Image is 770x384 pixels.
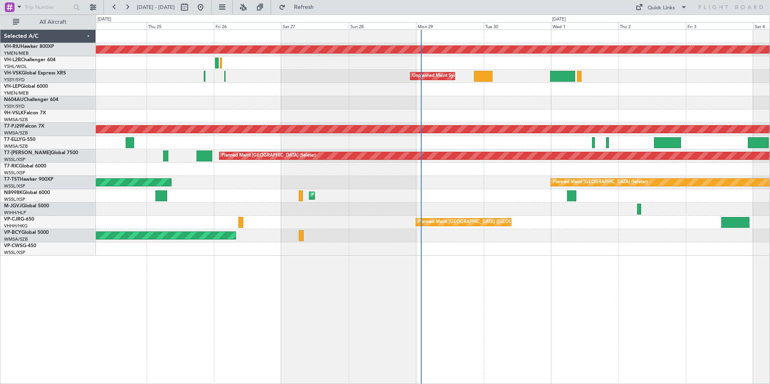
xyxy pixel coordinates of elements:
[648,4,675,12] div: Quick Links
[4,230,49,235] a: VP-BCYGlobal 5000
[418,216,553,228] div: Planned Maint [GEOGRAPHIC_DATA] ([GEOGRAPHIC_DATA] Intl)
[4,190,23,195] span: N8998K
[4,230,21,235] span: VP-BCY
[4,157,25,163] a: WSSL/XSP
[221,150,316,162] div: Planned Maint [GEOGRAPHIC_DATA] (Seletar)
[4,44,54,49] a: VH-RIUHawker 800XP
[4,117,28,123] a: WMSA/SZB
[4,124,44,129] a: T7-PJ29Falcon 7X
[137,4,175,11] span: [DATE] - [DATE]
[97,16,111,23] div: [DATE]
[631,1,691,14] button: Quick Links
[4,204,22,209] span: M-JGVJ
[416,22,483,29] div: Mon 29
[4,151,78,155] a: T7-[PERSON_NAME]Global 7500
[552,16,566,23] div: [DATE]
[287,4,321,10] span: Refresh
[4,177,53,182] a: T7-TSTHawker 900XP
[147,22,214,29] div: Thu 25
[4,137,22,142] span: T7-ELLY
[4,71,22,76] span: VH-VSK
[618,22,685,29] div: Thu 2
[4,177,20,182] span: T7-TST
[4,223,28,229] a: VHHH/HKG
[9,16,87,29] button: All Aircraft
[4,111,24,116] span: 9H-VSLK
[4,130,28,136] a: WMSA/SZB
[4,124,22,129] span: T7-PJ29
[4,164,46,169] a: T7-RICGlobal 6000
[4,151,51,155] span: T7-[PERSON_NAME]
[686,22,753,29] div: Fri 3
[311,190,446,202] div: Planned Maint [GEOGRAPHIC_DATA] ([GEOGRAPHIC_DATA] Intl)
[4,190,50,195] a: N8998KGlobal 6000
[4,204,49,209] a: M-JGVJGlobal 5000
[412,70,511,82] div: Unplanned Maint Sydney ([PERSON_NAME] Intl)
[79,22,146,29] div: Wed 24
[4,111,46,116] a: 9H-VSLKFalcon 7X
[214,22,281,29] div: Fri 26
[4,217,34,222] a: VP-CJRG-650
[4,170,25,176] a: WSSL/XSP
[4,84,21,89] span: VH-LEP
[4,90,29,96] a: YMEN/MEB
[4,244,36,248] a: VP-CWSG-450
[4,183,25,189] a: WSSL/XSP
[4,77,25,83] a: YSSY/SYD
[4,217,21,222] span: VP-CJR
[4,196,25,202] a: WSSL/XSP
[4,103,25,109] a: YSSY/SYD
[4,50,29,56] a: YMEN/MEB
[551,22,618,29] div: Wed 1
[4,210,26,216] a: WIHH/HLP
[4,244,23,248] span: VP-CWS
[4,64,27,70] a: YSHL/WOL
[275,1,323,14] button: Refresh
[21,19,85,25] span: All Aircraft
[4,71,66,76] a: VH-VSKGlobal Express XRS
[4,97,24,102] span: N604AU
[4,97,58,102] a: N604AUChallenger 604
[4,236,28,242] a: WMSA/SZB
[4,44,21,49] span: VH-RIU
[4,250,25,256] a: WSSL/XSP
[281,22,348,29] div: Sat 27
[349,22,416,29] div: Sun 28
[4,84,48,89] a: VH-LEPGlobal 6000
[4,164,19,169] span: T7-RIC
[4,58,21,62] span: VH-L2B
[553,176,648,188] div: Planned Maint [GEOGRAPHIC_DATA] (Seletar)
[4,143,28,149] a: WMSA/SZB
[4,137,35,142] a: T7-ELLYG-550
[484,22,551,29] div: Tue 30
[25,1,71,13] input: Trip Number
[4,58,56,62] a: VH-L2BChallenger 604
